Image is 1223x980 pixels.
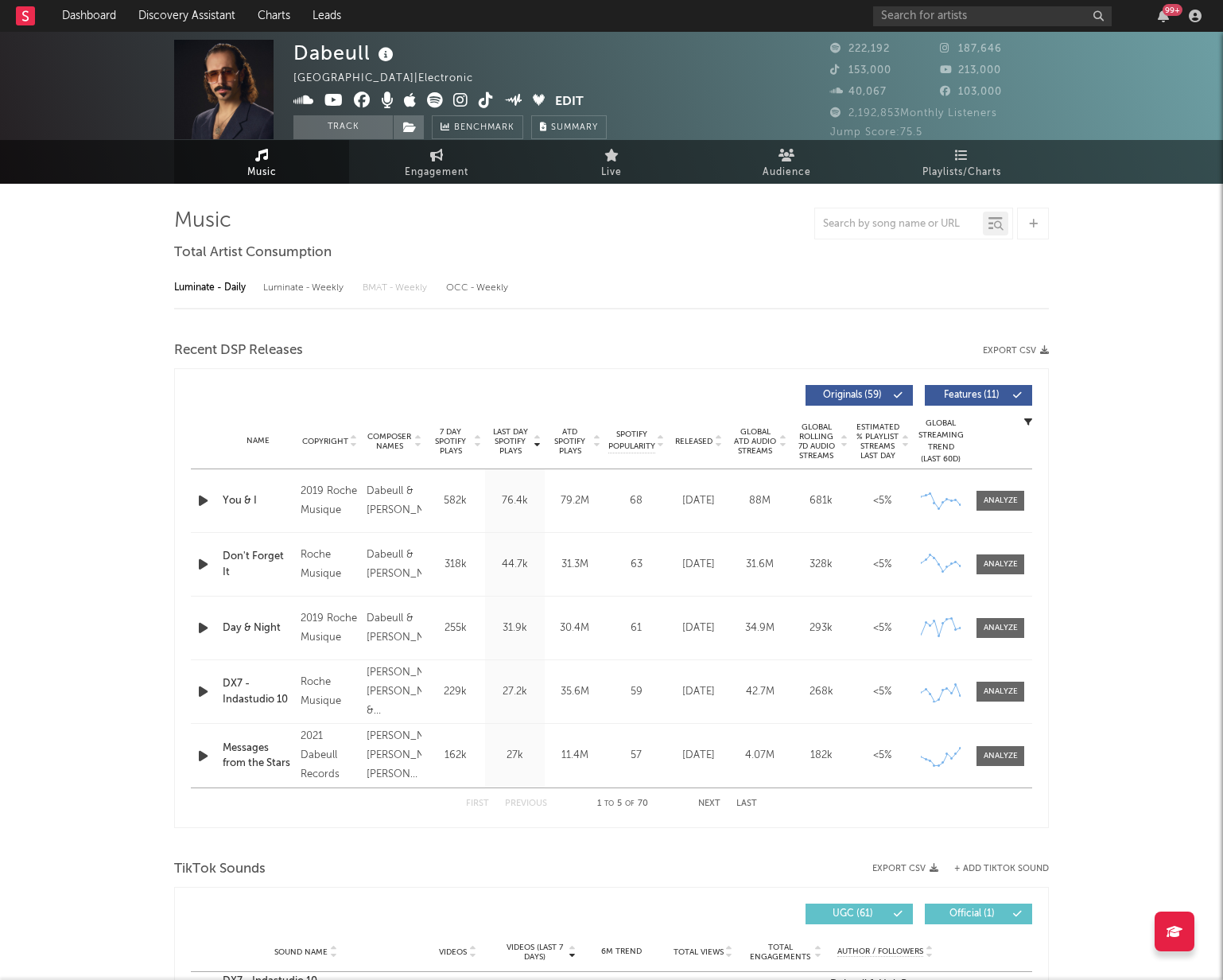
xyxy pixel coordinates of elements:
a: Engagement [349,140,524,184]
div: 182k [794,748,848,764]
div: [DATE] [672,684,725,700]
div: [DATE] [672,748,725,764]
span: of [625,800,635,807]
input: Search for artists [873,6,1112,26]
a: DX7 - Indastudio 10 [223,676,293,707]
span: Engagement [405,163,468,182]
span: Total Artist Consumption [174,243,332,262]
div: 255k [429,620,481,636]
div: <5% [856,620,909,636]
a: Benchmark [432,115,523,139]
div: 31.6M [733,557,786,573]
div: Dabeull [293,40,398,66]
button: Export CSV [872,864,938,873]
a: Messages from the Stars [223,741,293,772]
div: 2021 Dabeull Records [301,727,359,784]
span: Videos (last 7 days) [503,943,567,962]
div: 34.9M [733,620,786,636]
div: 76.4k [489,493,541,509]
div: 4.07M [733,748,786,764]
span: Author / Followers [837,947,923,957]
div: [DATE] [672,557,725,573]
div: 63 [608,557,664,573]
span: Global Rolling 7D Audio Streams [794,422,838,461]
div: 99 + [1163,4,1182,16]
div: 88M [733,493,786,509]
div: 57 [608,748,664,764]
input: Search by song name or URL [815,218,983,231]
div: 42.7M [733,684,786,700]
div: 268k [794,684,848,700]
a: Don't Forget It [223,549,293,580]
div: 162k [429,748,481,764]
div: OCC - Weekly [446,274,510,301]
div: Global Streaming Trend (Last 60D) [917,418,965,465]
a: Music [174,140,349,184]
div: Dabeull & [PERSON_NAME] [367,609,421,647]
div: [GEOGRAPHIC_DATA] | Electronic [293,69,491,88]
span: Sound Name [274,947,328,957]
div: [PERSON_NAME], [PERSON_NAME], [PERSON_NAME], [PERSON_NAME] & The Rah Band [367,727,421,784]
div: 2019 Roche Musique [301,609,359,647]
div: [DATE] [672,493,725,509]
span: Spotify Popularity [608,429,655,453]
span: Videos [439,947,467,957]
span: Originals ( 59 ) [816,391,889,400]
div: 229k [429,684,481,700]
div: 61 [608,620,664,636]
div: 6M Trend [584,946,658,958]
button: + Add TikTok Sound [954,865,1049,873]
span: Last Day Spotify Plays [489,427,531,456]
a: You & I [223,493,293,509]
span: 153,000 [830,65,891,76]
button: Features(11) [925,385,1032,406]
span: Total Engagements [748,943,813,962]
span: 7 Day Spotify Plays [429,427,472,456]
a: Day & Night [223,620,293,636]
span: 2,192,853 Monthly Listeners [830,108,997,119]
span: TikTok Sounds [174,860,266,879]
div: 293k [794,620,848,636]
button: Originals(59) [806,385,913,406]
span: Global ATD Audio Streams [733,427,777,456]
div: 31.3M [549,557,600,573]
span: Estimated % Playlist Streams Last Day [856,422,899,461]
div: 44.7k [489,557,541,573]
div: 59 [608,684,664,700]
span: Official ( 1 ) [935,909,1008,919]
div: 31.9k [489,620,541,636]
span: Live [601,163,622,182]
button: + Add TikTok Sound [938,865,1049,873]
span: Features ( 11 ) [935,391,1008,400]
span: Recent DSP Releases [174,341,303,360]
span: 213,000 [940,65,1001,76]
div: 1 5 70 [579,795,666,814]
a: Audience [699,140,874,184]
div: Roche Musique [301,546,359,584]
div: 11.4M [549,748,600,764]
span: Total Views [674,947,724,957]
span: to [604,800,614,807]
div: 318k [429,557,481,573]
a: Live [524,140,699,184]
div: <5% [856,748,909,764]
button: Previous [505,799,547,808]
button: UGC(61) [806,904,913,924]
button: Export CSV [983,346,1049,356]
div: 79.2M [549,493,600,509]
button: Official(1) [925,904,1032,924]
a: Playlists/Charts [874,140,1049,184]
div: 35.6M [549,684,600,700]
span: 103,000 [940,87,1002,97]
span: Released [675,437,712,446]
button: 99+ [1158,10,1169,22]
div: <5% [856,684,909,700]
button: Edit [555,92,584,112]
div: Roche Musique [301,673,359,711]
div: Luminate - Daily [174,274,247,301]
div: Name [223,435,293,447]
